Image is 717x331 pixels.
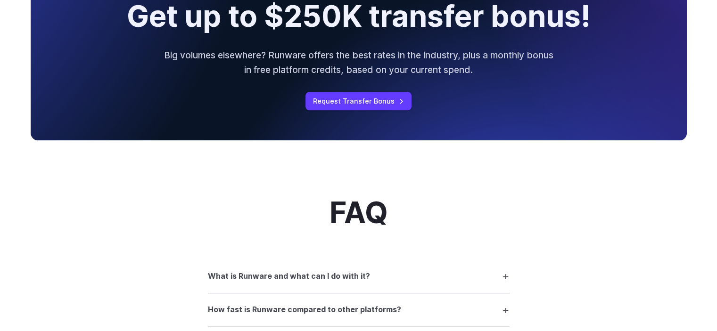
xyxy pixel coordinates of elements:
[208,270,370,283] h3: What is Runware and what can I do with it?
[163,48,555,77] p: Big volumes elsewhere? Runware offers the best rates in the industry, plus a monthly bonus in fre...
[208,267,510,285] summary: What is Runware and what can I do with it?
[330,197,388,229] h2: FAQ
[208,304,401,316] h3: How fast is Runware compared to other platforms?
[127,0,591,33] h2: Get up to $250K transfer bonus!
[305,92,412,110] a: Request Transfer Bonus
[208,301,510,319] summary: How fast is Runware compared to other platforms?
